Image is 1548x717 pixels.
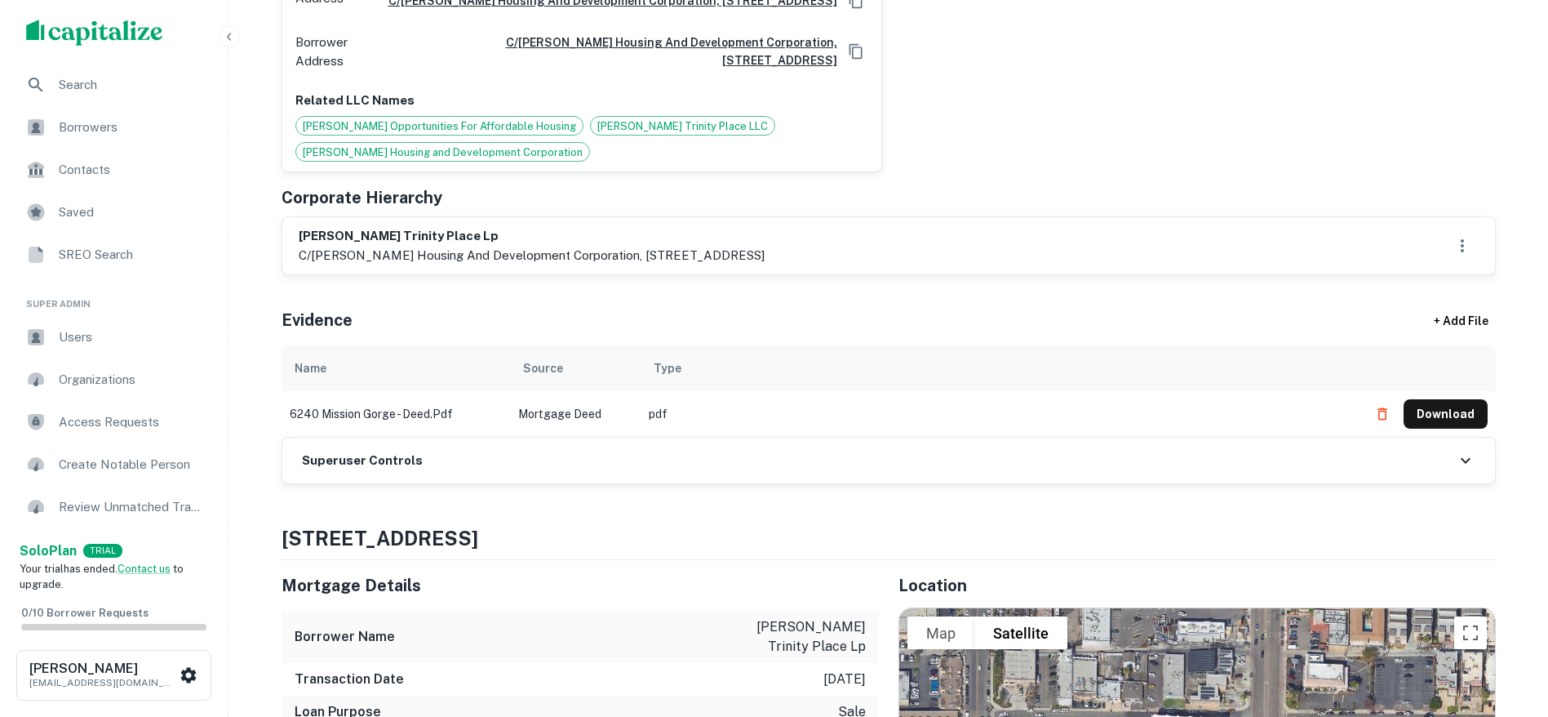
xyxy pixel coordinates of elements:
h6: Superuser Controls [302,452,423,470]
a: Contacts [13,150,215,189]
strong: Solo Plan [20,543,77,559]
a: Search [13,65,215,105]
span: Contacts [59,160,205,180]
span: Users [59,327,205,347]
div: + Add File [1404,306,1519,336]
span: SREO Search [59,245,205,265]
a: Review Unmatched Transactions [13,488,215,527]
th: Source [510,345,641,391]
h5: Mortgage Details [282,573,879,598]
button: Download [1404,399,1488,429]
button: [PERSON_NAME][EMAIL_ADDRESS][DOMAIN_NAME] [16,650,211,701]
a: Review LTV Flagged Transactions [13,530,215,569]
th: Type [641,345,1359,391]
a: SREO Search [13,235,215,274]
div: Source [523,358,563,378]
h6: Borrower Name [295,627,395,647]
h6: [PERSON_NAME] trinity place lp [299,227,765,246]
a: Create Notable Person [13,445,215,484]
span: 0 / 10 Borrower Requests [21,607,149,619]
span: Organizations [59,370,205,390]
h5: Location [898,573,1496,598]
button: Copy Address [844,39,868,64]
a: Users [13,318,215,357]
span: [PERSON_NAME] Opportunities For Affordable Housing [296,118,583,135]
p: Borrower Address [295,33,394,71]
h5: Evidence [282,308,353,332]
span: Saved [59,203,205,222]
a: Organizations [13,360,215,399]
span: Review Unmatched Transactions [59,497,205,517]
td: 6240 mission gorge - deed.pdf [282,391,510,437]
span: [PERSON_NAME] Trinity Place LLC [591,118,774,135]
iframe: Chat Widget [1466,586,1548,665]
p: [PERSON_NAME] trinity place lp [719,617,866,657]
a: SoloPlan [20,541,77,561]
span: Your trial has ended. to upgrade. [20,563,184,591]
h5: Corporate Hierarchy [282,185,442,210]
span: [PERSON_NAME] Housing and Development Corporation [296,145,589,161]
p: c/[PERSON_NAME] housing and development corporation, [STREET_ADDRESS] [299,246,765,265]
th: Name [282,345,510,391]
div: scrollable content [282,345,1496,437]
span: Search [59,75,205,95]
button: Show street map [907,617,974,649]
button: Toggle fullscreen view [1454,617,1487,649]
li: Super Admin [13,278,215,318]
p: [DATE] [823,670,866,689]
span: Access Requests [59,412,205,432]
a: Borrowers [13,108,215,147]
p: Related LLC Names [295,91,868,110]
p: [EMAIL_ADDRESS][DOMAIN_NAME] [29,675,176,690]
a: Access Requests [13,403,215,442]
button: Delete file [1368,401,1397,427]
div: Type [654,358,681,378]
span: Create Notable Person [59,455,205,474]
h4: [STREET_ADDRESS] [282,523,1496,553]
span: Borrowers [59,118,205,137]
button: Show satellite imagery [974,617,1067,649]
a: Saved [13,193,215,232]
td: Mortgage Deed [510,391,641,437]
a: Contact us [118,563,171,575]
a: c/[PERSON_NAME] housing and development corporation, [STREET_ADDRESS] [400,33,836,69]
div: TRIAL [83,544,122,558]
h6: [PERSON_NAME] [29,662,176,675]
td: pdf [641,391,1359,437]
div: Name [295,358,326,378]
h6: Transaction Date [295,670,404,689]
img: capitalize-logo.png [26,20,163,46]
